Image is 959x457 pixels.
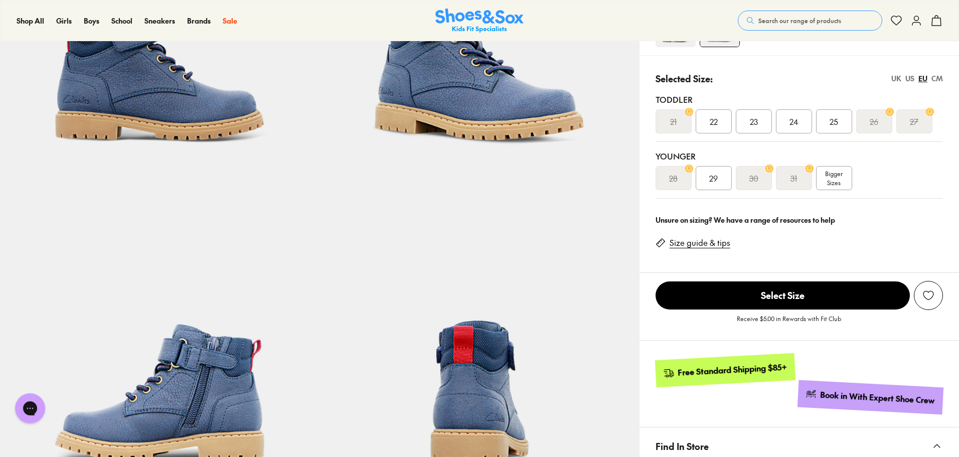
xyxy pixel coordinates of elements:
div: Book in With Expert Shoe Crew [820,389,935,406]
s: 31 [790,172,797,184]
span: Select Size [656,281,910,310]
a: School [111,16,132,26]
a: Girls [56,16,72,26]
div: Unsure on sizing? We have a range of resources to help [656,215,943,225]
s: 27 [910,115,918,127]
span: 24 [789,115,798,127]
span: 23 [750,115,758,127]
span: Search our range of products [758,16,841,25]
a: Sneakers [144,16,175,26]
div: EU [918,73,927,84]
iframe: Gorgias live chat messenger [10,390,50,427]
button: Add to Wishlist [914,281,943,310]
button: Select Size [656,281,910,310]
a: Free Standard Shipping $85+ [655,353,795,387]
p: Receive $5.00 in Rewards with Fit Club [737,314,841,332]
a: Brands [187,16,211,26]
span: 22 [710,115,718,127]
div: Toddler [656,93,943,105]
a: Sale [223,16,237,26]
a: Boys [84,16,99,26]
div: US [905,73,914,84]
span: 29 [709,172,718,184]
img: SNS_Logo_Responsive.svg [435,9,524,33]
s: 28 [669,172,678,184]
div: UK [891,73,901,84]
a: Shop All [17,16,44,26]
p: Selected Size: [656,72,713,85]
s: 21 [670,115,677,127]
div: CM [931,73,943,84]
span: 25 [830,115,838,127]
div: Younger [656,150,943,162]
button: Search our range of products [738,11,882,31]
a: Size guide & tips [670,237,730,248]
s: 30 [749,172,758,184]
div: Free Standard Shipping $85+ [677,361,787,378]
a: Book in With Expert Shoe Crew [797,380,943,414]
s: 26 [870,115,878,127]
span: Bigger Sizes [825,169,843,187]
a: Shoes & Sox [435,9,524,33]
